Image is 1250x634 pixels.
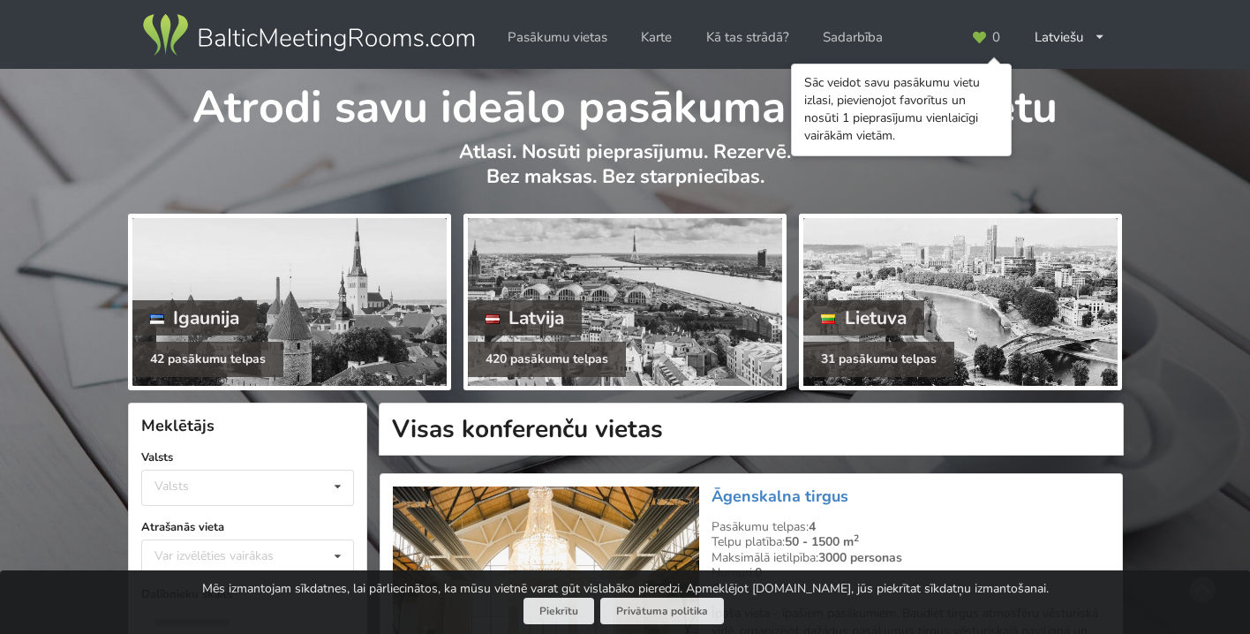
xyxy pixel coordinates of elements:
a: Pasākumu vietas [495,20,620,55]
div: Latvija [468,300,583,336]
button: Piekrītu [523,598,594,625]
div: Maksimālā ietilpība: [712,550,1109,566]
p: Atlasi. Nosūti pieprasījumu. Rezervē. Bez maksas. Bez starpniecības. [128,140,1123,208]
h1: Visas konferenču vietas [379,403,1124,456]
a: Lietuva 31 pasākumu telpas [799,214,1122,390]
div: Valsts [154,479,189,494]
div: Latviešu [1022,20,1118,55]
a: Kā tas strādā? [694,20,802,55]
a: Karte [629,20,684,55]
a: Latvija 420 pasākumu telpas [463,214,787,390]
a: Āgenskalna tirgus [712,486,848,507]
div: 42 pasākumu telpas [132,342,283,377]
div: Lietuva [803,300,924,336]
label: Atrašanās vieta [141,518,354,536]
div: 420 pasākumu telpas [468,342,626,377]
h1: Atrodi savu ideālo pasākuma norises vietu [128,69,1123,136]
div: Sāc veidot savu pasākumu vietu izlasi, pievienojot favorītus un nosūti 1 pieprasījumu vienlaicīgi... [804,74,998,145]
a: Igaunija 42 pasākumu telpas [128,214,451,390]
div: Pasākumu telpas: [712,519,1109,535]
span: Meklētājs [141,415,215,436]
strong: 0 [755,564,762,581]
strong: 4 [809,518,816,535]
sup: 2 [854,532,859,545]
div: Telpu platība: [712,534,1109,550]
label: Valsts [141,449,354,466]
div: 31 pasākumu telpas [803,342,954,377]
a: Sadarbība [810,20,895,55]
div: Igaunija [132,300,258,336]
strong: 3000 personas [818,549,902,566]
strong: 50 - 1500 m [785,533,859,550]
img: Baltic Meeting Rooms [139,11,478,60]
div: Var izvēlēties vairākas [150,546,313,566]
span: 0 [992,31,1000,44]
a: Privātuma politika [600,598,724,625]
div: Numuri: [712,565,1109,581]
